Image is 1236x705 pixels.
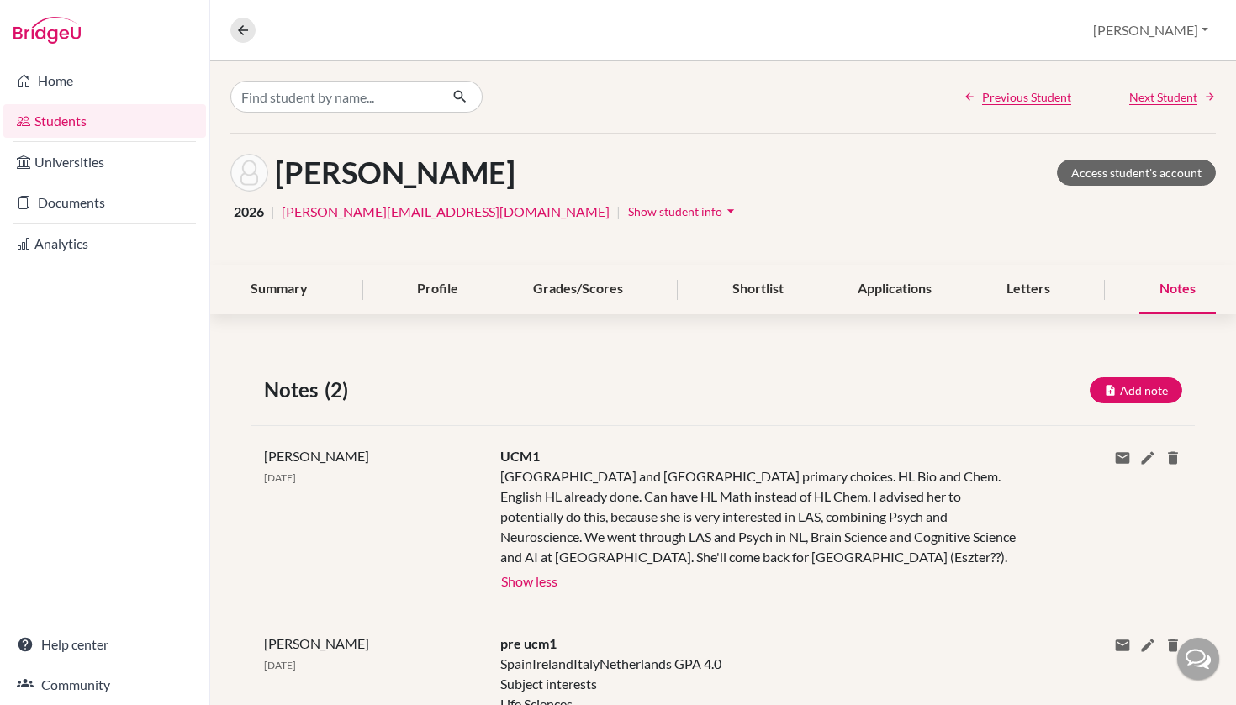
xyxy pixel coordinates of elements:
[3,628,206,661] a: Help center
[264,635,369,651] span: [PERSON_NAME]
[1057,160,1216,186] a: Access student's account
[3,145,206,179] a: Universities
[230,81,439,113] input: Find student by name...
[627,198,740,224] button: Show student infoarrow_drop_down
[616,202,621,222] span: |
[264,659,296,671] span: [DATE]
[325,375,355,405] span: (2)
[500,448,540,464] span: UCM1
[500,635,557,651] span: pre ucm1
[3,227,206,260] a: Analytics
[282,202,610,222] a: [PERSON_NAME][EMAIL_ADDRESS][DOMAIN_NAME]
[722,203,739,219] i: arrow_drop_down
[275,155,515,191] h1: [PERSON_NAME]
[397,265,478,314] div: Profile
[982,88,1071,106] span: Previous Student
[1129,88,1216,106] a: Next Student
[230,154,268,192] img: Enikő Pentz's avatar
[234,202,264,222] span: 2026
[837,265,952,314] div: Applications
[3,104,206,138] a: Students
[712,265,804,314] div: Shortlist
[264,471,296,484] span: [DATE]
[3,186,206,219] a: Documents
[13,17,81,44] img: Bridge-U
[500,466,1026,567] div: [GEOGRAPHIC_DATA] and [GEOGRAPHIC_DATA] primary choices. HL Bio and Chem. English HL already done...
[1139,265,1216,314] div: Notes
[964,88,1071,106] a: Previous Student
[1129,88,1197,106] span: Next Student
[513,265,643,314] div: Grades/Scores
[3,64,206,97] a: Home
[986,265,1070,314] div: Letters
[271,202,275,222] span: |
[230,265,328,314] div: Summary
[264,448,369,464] span: [PERSON_NAME]
[500,567,558,592] button: Show less
[628,204,722,218] span: Show student info
[1085,14,1216,46] button: [PERSON_NAME]
[264,375,325,405] span: Notes
[1090,377,1182,403] button: Add note
[3,668,206,702] a: Community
